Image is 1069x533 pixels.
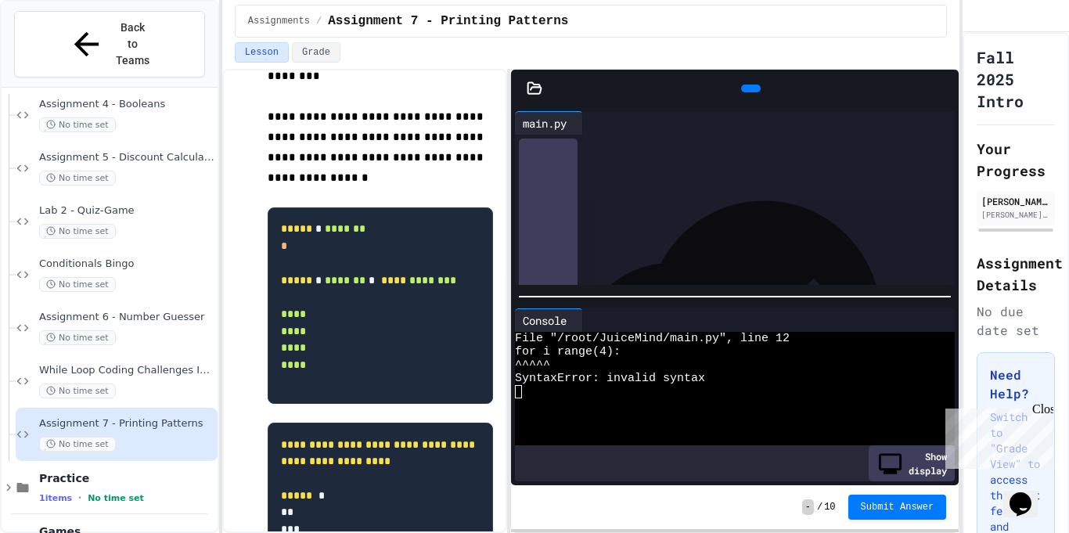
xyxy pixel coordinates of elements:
button: Grade [292,42,340,63]
span: - [802,499,814,515]
span: No time set [39,384,116,398]
span: 10 [824,501,835,513]
span: Assignments [248,15,310,27]
div: main.py [515,115,574,131]
span: No time set [39,224,116,239]
span: Lab 2 - Quiz-Game [39,204,214,218]
span: Assignment 5 - Discount Calculator [39,151,214,164]
span: Practice [39,471,214,485]
span: No time set [39,171,116,185]
div: main.py [515,111,583,135]
div: History [519,139,578,512]
div: [PERSON_NAME] [981,194,1050,208]
div: [PERSON_NAME][EMAIL_ADDRESS][DOMAIN_NAME] [981,209,1050,221]
span: ^^^^^ [515,358,550,372]
span: Assignment 7 - Printing Patterns [328,12,568,31]
button: Lesson [235,42,289,63]
span: • [78,492,81,504]
span: Assignment 7 - Printing Patterns [39,417,214,430]
span: Back to Teams [114,20,151,69]
span: SyntaxError: invalid syntax [515,372,705,385]
span: Submit Answer [861,501,934,513]
span: While Loop Coding Challenges In-Class [39,364,214,377]
button: Submit Answer [848,495,947,520]
div: Console [515,308,583,332]
span: Conditionals Bingo [39,257,214,271]
button: Back to Teams [14,11,205,77]
span: for i range(4): [515,345,621,358]
span: No time set [39,330,116,345]
h3: Need Help? [990,366,1042,403]
span: Assignment 6 - Number Guesser [39,311,214,324]
h1: Fall 2025 Intro [977,46,1055,112]
div: Show display [869,445,955,481]
iframe: chat widget [1003,470,1053,517]
span: File "/root/JuiceMind/main.py", line 12 [515,332,790,345]
div: Chat with us now!Close [6,6,108,99]
span: No time set [39,117,116,132]
span: No time set [88,493,144,503]
span: / [316,15,322,27]
span: / [817,501,822,513]
iframe: chat widget [939,402,1053,469]
div: No due date set [977,302,1055,340]
span: 1 items [39,493,72,503]
div: Console [515,312,574,329]
span: No time set [39,277,116,292]
h2: Assignment Details [977,252,1055,296]
h2: Your Progress [977,138,1055,182]
span: No time set [39,437,116,452]
span: Assignment 4 - Booleans [39,98,214,111]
